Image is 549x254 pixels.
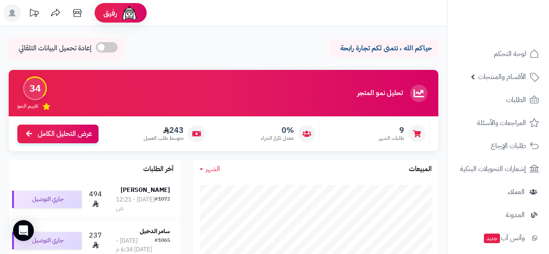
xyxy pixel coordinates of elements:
[17,102,38,110] span: تقييم النمو
[261,135,294,142] span: معدل تكرار الشراء
[357,89,403,97] h3: تحليل نمو المتجر
[483,232,525,244] span: وآتس آب
[506,94,526,106] span: الطلبات
[491,140,526,152] span: طلبات الإرجاع
[453,181,544,202] a: العملاء
[379,135,404,142] span: طلبات الشهر
[144,135,184,142] span: متوسط طلب العميل
[23,4,45,24] a: تحديثات المنصة
[409,165,432,173] h3: المبيعات
[477,117,526,129] span: المراجعات والأسئلة
[453,43,544,64] a: لوحة التحكم
[17,125,99,143] a: عرض التحليل الكامل
[453,228,544,248] a: وآتس آبجديد
[200,164,220,174] a: الشهر
[490,24,541,43] img: logo-2.png
[478,71,526,83] span: الأقسام والمنتجات
[12,191,82,208] div: جاري التوصيل
[155,237,170,254] div: #1065
[19,43,92,53] span: إعادة تحميل البيانات التلقائي
[336,43,432,53] p: حياكم الله ، نتمنى لكم تجارة رابحة
[140,227,170,236] strong: سامر الدخيل
[116,237,155,254] div: [DATE] - [DATE] 6:34 م
[453,205,544,225] a: المدونة
[379,125,404,135] span: 9
[453,158,544,179] a: إشعارات التحويلات البنكية
[12,232,82,249] div: جاري التوصيل
[38,129,92,139] span: عرض التحليل الكامل
[116,195,155,213] div: [DATE] - 12:21 ص
[261,125,294,135] span: 0%
[85,179,106,220] td: 494
[143,165,174,173] h3: آخر الطلبات
[13,220,34,241] div: Open Intercom Messenger
[506,209,525,221] span: المدونة
[453,89,544,110] a: الطلبات
[484,234,500,243] span: جديد
[155,195,170,213] div: #1072
[206,164,220,174] span: الشهر
[494,48,526,60] span: لوحة التحكم
[121,185,170,195] strong: [PERSON_NAME]
[103,8,117,18] span: رفيق
[453,112,544,133] a: المراجعات والأسئلة
[121,4,138,22] img: ai-face.png
[508,186,525,198] span: العملاء
[453,135,544,156] a: طلبات الإرجاع
[144,125,184,135] span: 243
[460,163,526,175] span: إشعارات التحويلات البنكية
